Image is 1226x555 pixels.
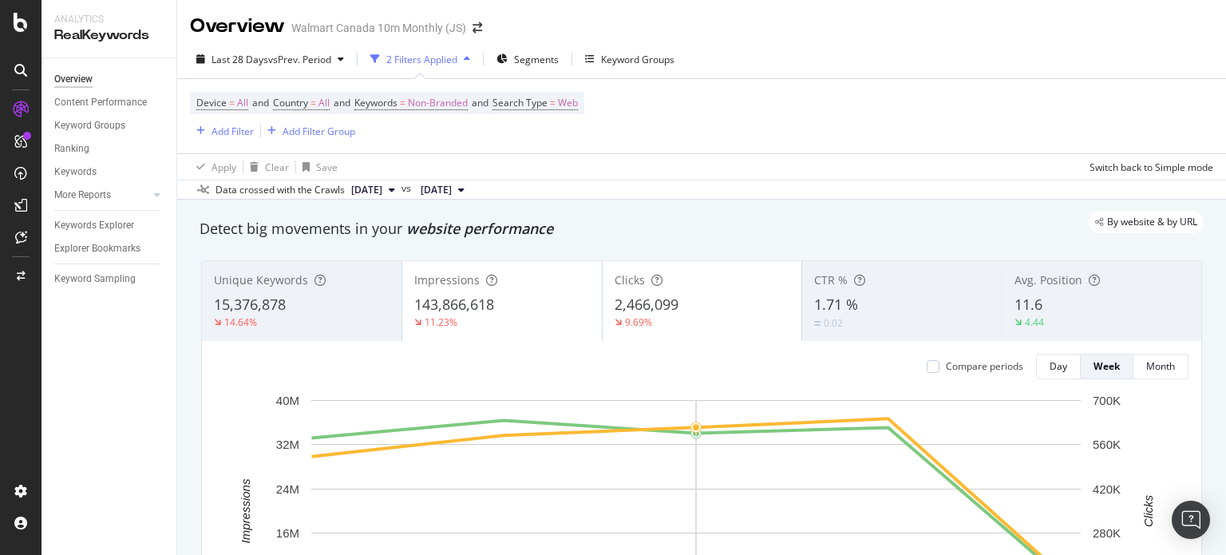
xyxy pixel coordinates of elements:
[1172,501,1210,539] div: Open Intercom Messenger
[54,13,164,26] div: Analytics
[625,315,652,329] div: 9.69%
[364,46,477,72] button: 2 Filters Applied
[54,240,140,257] div: Explorer Bookmarks
[190,46,350,72] button: Last 28 DaysvsPrev. Period
[214,272,308,287] span: Unique Keywords
[54,271,165,287] a: Keyword Sampling
[54,217,165,234] a: Keywords Explorer
[54,94,147,111] div: Content Performance
[190,13,285,40] div: Overview
[824,316,843,330] div: 0.02
[1036,354,1081,379] button: Day
[514,53,559,66] span: Segments
[601,53,674,66] div: Keyword Groups
[334,96,350,109] span: and
[261,121,355,141] button: Add Filter Group
[492,96,548,109] span: Search Type
[212,53,268,66] span: Last 28 Days
[1093,482,1121,496] text: 420K
[558,92,578,114] span: Web
[316,161,338,174] div: Save
[615,272,645,287] span: Clicks
[54,71,93,88] div: Overview
[276,394,299,407] text: 40M
[237,92,248,114] span: All
[1081,354,1133,379] button: Week
[54,141,89,157] div: Ranking
[408,92,468,114] span: Non-Branded
[814,295,858,314] span: 1.71 %
[273,96,308,109] span: Country
[318,92,330,114] span: All
[421,183,452,197] span: 2025 Aug. 29th
[212,125,254,138] div: Add Filter
[54,117,125,134] div: Keyword Groups
[283,125,355,138] div: Add Filter Group
[54,187,149,204] a: More Reports
[54,94,165,111] a: Content Performance
[239,478,252,543] text: Impressions
[1107,217,1197,227] span: By website & by URL
[54,26,164,45] div: RealKeywords
[615,295,678,314] span: 2,466,099
[1093,526,1121,540] text: 280K
[1146,359,1175,373] div: Month
[1014,272,1082,287] span: Avg. Position
[196,96,227,109] span: Device
[1014,295,1042,314] span: 11.6
[229,96,235,109] span: =
[54,141,165,157] a: Ranking
[414,295,494,314] span: 143,866,618
[310,96,316,109] span: =
[414,180,471,200] button: [DATE]
[414,272,480,287] span: Impressions
[54,271,136,287] div: Keyword Sampling
[291,20,466,36] div: Walmart Canada 10m Monthly (JS)
[212,161,236,174] div: Apply
[214,295,286,314] span: 15,376,878
[472,96,488,109] span: and
[1083,154,1213,180] button: Switch back to Simple mode
[354,96,397,109] span: Keywords
[54,187,111,204] div: More Reports
[1133,354,1188,379] button: Month
[54,217,134,234] div: Keywords Explorer
[345,180,401,200] button: [DATE]
[190,154,236,180] button: Apply
[386,53,457,66] div: 2 Filters Applied
[814,321,821,326] img: Equal
[1025,315,1044,329] div: 4.44
[946,359,1023,373] div: Compare periods
[276,438,299,451] text: 32M
[579,46,681,72] button: Keyword Groups
[54,71,165,88] a: Overview
[400,96,405,109] span: =
[473,22,482,34] div: arrow-right-arrow-left
[1141,494,1155,526] text: Clicks
[425,315,457,329] div: 11.23%
[54,164,97,180] div: Keywords
[490,46,565,72] button: Segments
[1093,394,1121,407] text: 700K
[276,526,299,540] text: 16M
[54,164,165,180] a: Keywords
[401,181,414,196] span: vs
[276,482,299,496] text: 24M
[265,161,289,174] div: Clear
[1093,438,1121,451] text: 560K
[1089,211,1204,233] div: legacy label
[814,272,848,287] span: CTR %
[252,96,269,109] span: and
[54,240,165,257] a: Explorer Bookmarks
[1090,161,1213,174] div: Switch back to Simple mode
[550,96,556,109] span: =
[268,53,331,66] span: vs Prev. Period
[224,315,257,329] div: 14.64%
[216,183,345,197] div: Data crossed with the Crawls
[1094,359,1120,373] div: Week
[1050,359,1067,373] div: Day
[190,121,254,141] button: Add Filter
[54,117,165,134] a: Keyword Groups
[351,183,382,197] span: 2025 Sep. 26th
[296,154,338,180] button: Save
